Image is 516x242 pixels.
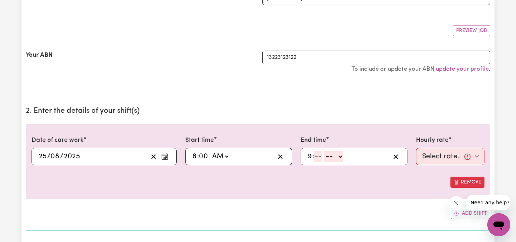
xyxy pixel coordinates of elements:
span: / [60,153,63,160]
span: 0 [199,153,203,160]
input: -- [51,151,60,162]
label: Your ABN [26,51,53,60]
iframe: Close message [449,196,463,210]
input: -- [200,151,209,162]
button: Preview Job [453,25,490,36]
h2: 2. Enter the details of your shift(s) [26,107,490,116]
label: Start time [185,136,214,145]
input: -- [307,151,312,162]
button: Remove this shift [450,177,484,188]
span: : [197,153,199,160]
button: Add another shift [451,208,490,219]
button: Enter the date of care work [159,151,171,162]
iframe: Message from company [466,195,510,210]
label: Date of care work [32,136,83,145]
input: -- [192,151,197,162]
small: To include or update your ABN, . [352,66,490,72]
label: End time [301,136,326,145]
button: Clear date [148,151,159,162]
label: Hourly rate [416,136,449,145]
input: -- [314,151,322,162]
iframe: Button to launch messaging window [487,213,510,236]
span: 0 [51,153,55,160]
input: ---- [63,151,80,162]
span: / [47,153,51,160]
input: -- [38,151,47,162]
a: update your profile [436,66,489,72]
span: : [312,153,314,160]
